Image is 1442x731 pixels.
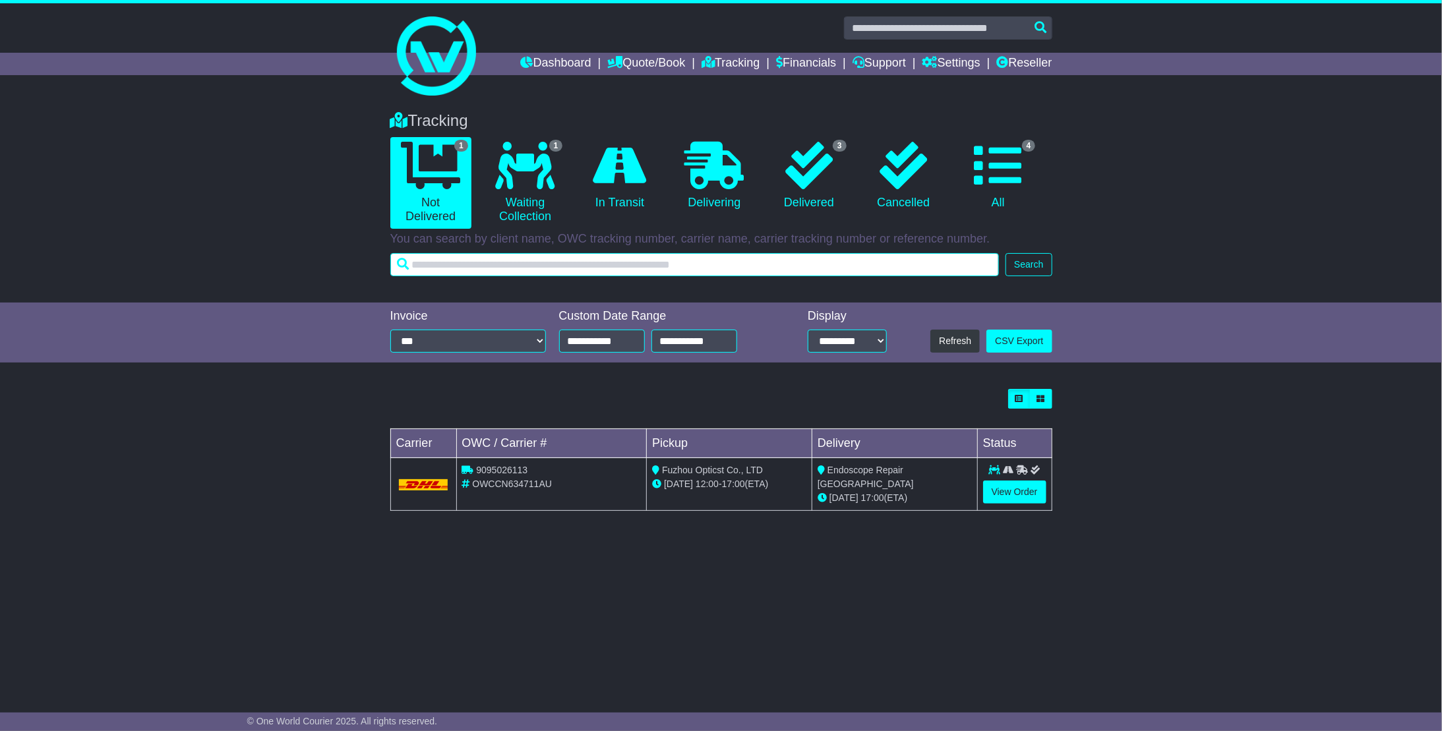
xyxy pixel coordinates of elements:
[930,330,980,353] button: Refresh
[579,137,660,215] a: In Transit
[829,492,858,503] span: [DATE]
[768,137,849,215] a: 3 Delivered
[722,479,745,489] span: 17:00
[456,429,647,458] td: OWC / Carrier #
[776,53,836,75] a: Financials
[833,140,847,152] span: 3
[702,53,760,75] a: Tracking
[647,429,812,458] td: Pickup
[818,491,972,505] div: (ETA)
[812,429,977,458] td: Delivery
[1022,140,1036,152] span: 4
[399,479,448,490] img: DHL.png
[922,53,980,75] a: Settings
[476,465,527,475] span: 9095026113
[983,481,1046,504] a: View Order
[472,479,552,489] span: OWCCN634711AU
[607,53,685,75] a: Quote/Book
[957,137,1038,215] a: 4 All
[861,492,884,503] span: 17:00
[521,53,591,75] a: Dashboard
[390,232,1052,247] p: You can search by client name, OWC tracking number, carrier name, carrier tracking number or refe...
[674,137,755,215] a: Delivering
[662,465,763,475] span: Fuzhou Opticst Co., LTD
[549,140,563,152] span: 1
[996,53,1052,75] a: Reseller
[977,429,1052,458] td: Status
[559,309,771,324] div: Custom Date Range
[853,53,906,75] a: Support
[808,309,887,324] div: Display
[390,429,456,458] td: Carrier
[454,140,468,152] span: 1
[390,309,546,324] div: Invoice
[652,477,806,491] div: - (ETA)
[986,330,1052,353] a: CSV Export
[696,479,719,489] span: 12:00
[1006,253,1052,276] button: Search
[384,111,1059,131] div: Tracking
[863,137,944,215] a: Cancelled
[390,137,471,229] a: 1 Not Delivered
[485,137,566,229] a: 1 Waiting Collection
[247,716,438,726] span: © One World Courier 2025. All rights reserved.
[664,479,693,489] span: [DATE]
[818,465,914,489] span: Endoscope Repair [GEOGRAPHIC_DATA]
